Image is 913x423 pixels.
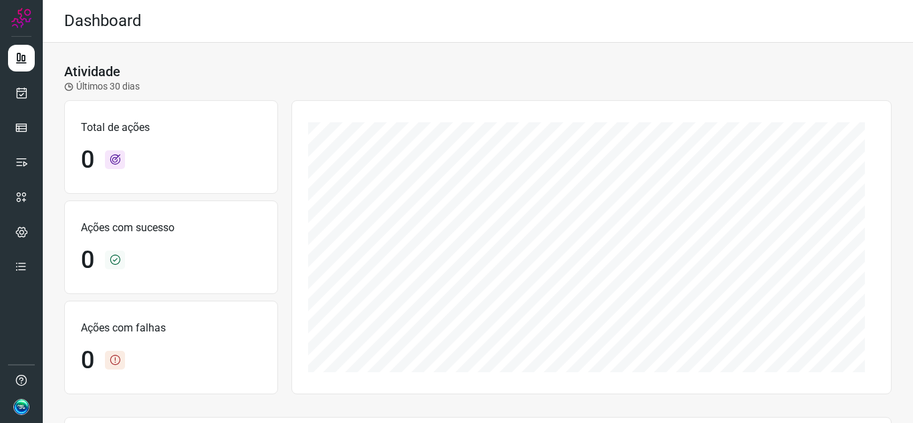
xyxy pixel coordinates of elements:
[81,346,94,375] h1: 0
[81,120,261,136] p: Total de ações
[11,8,31,28] img: Logo
[81,146,94,174] h1: 0
[13,399,29,415] img: 8f9c6160bb9fbb695ced4fefb9ce787e.jpg
[81,220,261,236] p: Ações com sucesso
[81,320,261,336] p: Ações com falhas
[64,11,142,31] h2: Dashboard
[64,80,140,94] p: Últimos 30 dias
[81,246,94,275] h1: 0
[64,63,120,80] h3: Atividade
